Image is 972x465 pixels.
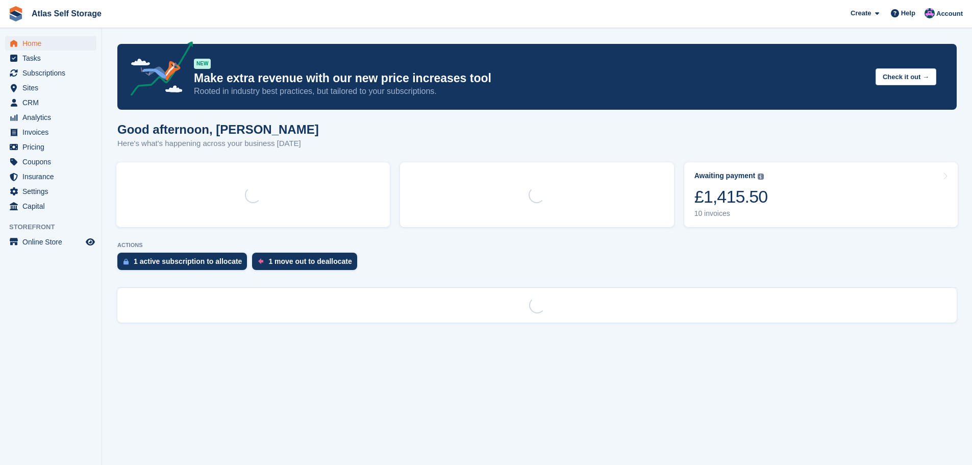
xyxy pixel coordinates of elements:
span: Capital [22,199,84,213]
p: Make extra revenue with our new price increases tool [194,71,867,86]
a: Preview store [84,236,96,248]
div: NEW [194,59,211,69]
span: Settings [22,184,84,199]
h1: Good afternoon, [PERSON_NAME] [117,123,319,136]
span: Coupons [22,155,84,169]
span: Storefront [9,222,102,232]
p: Here's what's happening across your business [DATE] [117,138,319,150]
span: Pricing [22,140,84,154]
img: move_outs_to_deallocate_icon-f764333ba52eb49d3ac5e1228854f67142a1ed5810a6f6cc68b1a99e826820c5.svg [258,258,263,264]
span: Subscriptions [22,66,84,80]
img: icon-info-grey-7440780725fd019a000dd9b08b2336e03edf1995a4989e88bcd33f0948082b44.svg [758,174,764,180]
p: ACTIONS [117,242,957,249]
img: Ryan Carroll [925,8,935,18]
span: Online Store [22,235,84,249]
a: 1 active subscription to allocate [117,253,252,275]
a: menu [5,81,96,95]
a: menu [5,184,96,199]
a: menu [5,95,96,110]
span: Tasks [22,51,84,65]
img: price-adjustments-announcement-icon-8257ccfd72463d97f412b2fc003d46551f7dbcb40ab6d574587a9cd5c0d94... [122,41,193,100]
span: Account [936,9,963,19]
a: menu [5,51,96,65]
img: active_subscription_to_allocate_icon-d502201f5373d7db506a760aba3b589e785aa758c864c3986d89f69b8ff3... [123,258,129,265]
span: Home [22,36,84,51]
span: Sites [22,81,84,95]
a: menu [5,125,96,139]
a: Awaiting payment £1,415.50 10 invoices [684,162,958,227]
span: Help [901,8,915,18]
img: stora-icon-8386f47178a22dfd0bd8f6a31ec36ba5ce8667c1dd55bd0f319d3a0aa187defe.svg [8,6,23,21]
div: Awaiting payment [694,172,756,180]
div: £1,415.50 [694,186,768,207]
button: Check it out → [876,68,936,85]
a: menu [5,235,96,249]
div: 10 invoices [694,209,768,218]
a: menu [5,66,96,80]
div: 1 move out to deallocate [268,257,352,265]
span: Create [851,8,871,18]
a: menu [5,110,96,125]
span: Invoices [22,125,84,139]
a: menu [5,140,96,154]
a: menu [5,36,96,51]
span: Analytics [22,110,84,125]
a: menu [5,169,96,184]
span: CRM [22,95,84,110]
span: Insurance [22,169,84,184]
a: 1 move out to deallocate [252,253,362,275]
a: menu [5,199,96,213]
div: 1 active subscription to allocate [134,257,242,265]
a: menu [5,155,96,169]
p: Rooted in industry best practices, but tailored to your subscriptions. [194,86,867,97]
a: Atlas Self Storage [28,5,106,22]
